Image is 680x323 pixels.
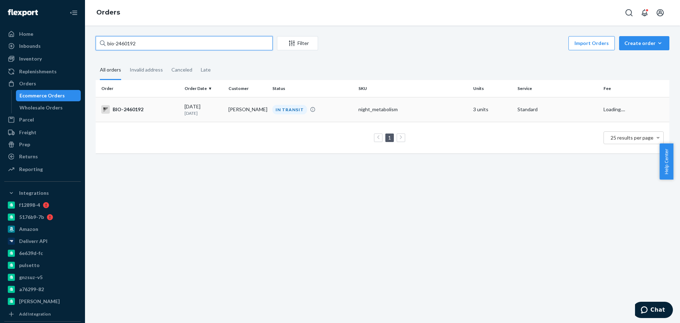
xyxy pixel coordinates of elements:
[96,80,182,97] th: Order
[637,6,652,20] button: Open notifications
[101,105,179,114] div: BIO-2460192
[185,110,223,116] p: [DATE]
[517,106,598,113] p: Standard
[201,61,211,79] div: Late
[228,85,267,91] div: Customer
[19,68,57,75] div: Replenishments
[272,105,307,114] div: IN TRANSIT
[19,286,44,293] div: a76299-82
[4,284,81,295] a: a76299-82
[16,90,81,101] a: Ecommerce Orders
[4,248,81,259] a: 6e639d-fc
[4,199,81,211] a: f12898-4
[4,223,81,235] a: Amazon
[277,36,318,50] button: Filter
[270,80,356,97] th: Status
[19,116,34,123] div: Parcel
[568,36,615,50] button: Import Orders
[4,272,81,283] a: gnzsuz-v5
[387,135,392,141] a: Page 1 is your current page
[601,97,669,122] td: Loading....
[19,30,33,38] div: Home
[470,97,514,122] td: 3 units
[619,36,669,50] button: Create order
[19,311,51,317] div: Add Integration
[19,274,42,281] div: gnzsuz-v5
[16,102,81,113] a: Wholesale Orders
[4,127,81,138] a: Freight
[601,80,669,97] th: Fee
[19,42,41,50] div: Inbounds
[130,61,163,79] div: Invalid address
[19,238,47,245] div: Deliverr API
[19,92,65,99] div: Ecommerce Orders
[611,135,653,141] span: 25 results per page
[653,6,667,20] button: Open account menu
[171,61,192,79] div: Canceled
[622,6,636,20] button: Open Search Box
[4,78,81,89] a: Orders
[356,80,470,97] th: SKU
[4,296,81,307] a: [PERSON_NAME]
[4,151,81,162] a: Returns
[4,28,81,40] a: Home
[19,202,40,209] div: f12898-4
[182,80,226,97] th: Order Date
[4,260,81,271] a: pulsetto
[19,189,49,197] div: Integrations
[19,104,63,111] div: Wholesale Orders
[185,103,223,116] div: [DATE]
[19,250,43,257] div: 6e639d-fc
[19,166,43,173] div: Reporting
[659,143,673,180] button: Help Center
[226,97,270,122] td: [PERSON_NAME]
[8,9,38,16] img: Flexport logo
[4,187,81,199] button: Integrations
[277,40,318,47] div: Filter
[19,141,30,148] div: Prep
[4,164,81,175] a: Reporting
[19,153,38,160] div: Returns
[358,106,467,113] div: night_metabolism
[96,36,273,50] input: Search orders
[67,6,81,20] button: Close Navigation
[4,53,81,64] a: Inventory
[635,302,673,319] iframe: Opens a widget where you can chat to one of our agents
[19,298,60,305] div: [PERSON_NAME]
[4,66,81,77] a: Replenishments
[4,139,81,150] a: Prep
[19,55,42,62] div: Inventory
[19,129,36,136] div: Freight
[4,114,81,125] a: Parcel
[100,61,121,80] div: All orders
[515,80,601,97] th: Service
[4,211,81,223] a: 5176b9-7b
[91,2,126,23] ol: breadcrumbs
[4,40,81,52] a: Inbounds
[470,80,514,97] th: Units
[4,310,81,318] a: Add Integration
[624,40,664,47] div: Create order
[4,236,81,247] a: Deliverr API
[19,80,36,87] div: Orders
[19,214,44,221] div: 5176b9-7b
[19,226,38,233] div: Amazon
[96,8,120,16] a: Orders
[19,262,40,269] div: pulsetto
